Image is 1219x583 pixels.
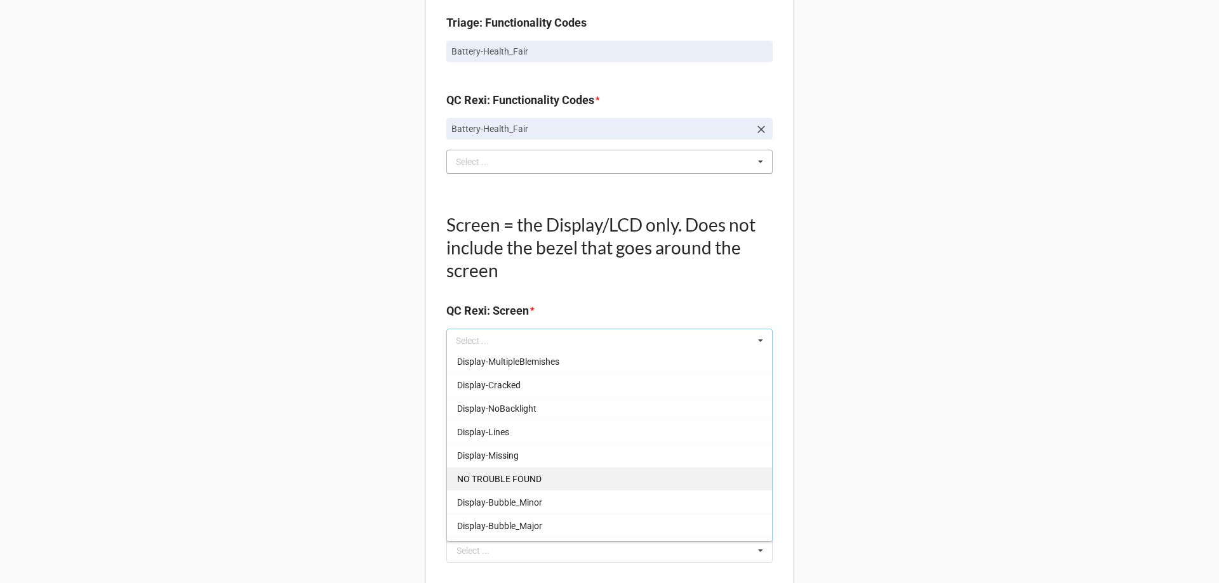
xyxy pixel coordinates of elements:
[446,91,594,109] label: QC Rexi: Functionality Codes
[457,450,519,461] span: Display-Missing
[457,474,542,484] span: NO TROUBLE FOUND
[457,380,521,390] span: Display-Cracked
[446,213,773,282] h1: Screen = the Display/LCD only. Does not include the bezel that goes around the screen
[457,427,509,437] span: Display-Lines
[451,122,750,135] p: Battery-Health_Fair
[457,403,536,414] span: Display-NoBacklight
[451,45,768,58] p: Battery-Health_Fair
[453,154,507,169] div: Select ...
[456,546,490,555] div: Select ...
[457,497,542,508] span: Display-Bubble_Minor
[446,14,587,32] label: Triage: Functionality Codes
[457,521,542,531] span: Display-Bubble_Major
[446,302,529,320] label: QC Rexi: Screen
[457,357,559,367] span: Display-MultipleBlemishes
